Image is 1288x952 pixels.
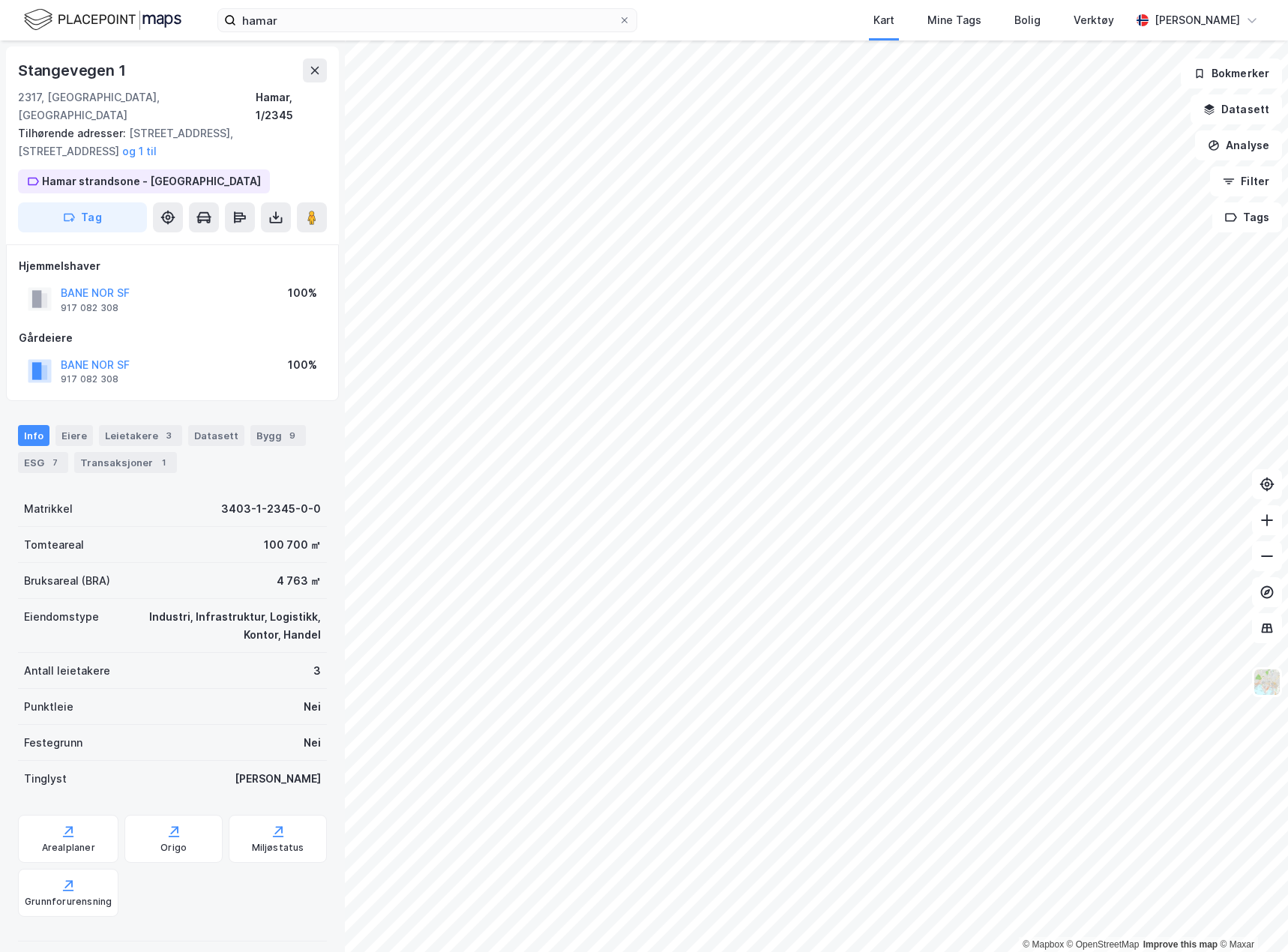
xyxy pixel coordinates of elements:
[304,698,321,716] div: Nei
[1074,11,1114,29] div: Verktøy
[19,329,326,347] div: Gårdeiere
[1067,939,1140,950] a: OpenStreetMap
[42,842,95,854] div: Arealplaner
[55,425,93,446] div: Eiere
[156,455,171,470] div: 1
[1210,166,1282,196] button: Filter
[256,88,327,124] div: Hamar, 1/2345
[188,425,244,446] div: Datasett
[42,172,261,190] div: Hamar strandsone - [GEOGRAPHIC_DATA]
[927,11,981,29] div: Mine Tags
[235,770,321,788] div: [PERSON_NAME]
[288,284,317,302] div: 100%
[18,88,256,124] div: 2317, [GEOGRAPHIC_DATA], [GEOGRAPHIC_DATA]
[19,257,326,275] div: Hjemmelshaver
[264,536,321,554] div: 100 700 ㎡
[74,452,177,473] div: Transaksjoner
[304,734,321,752] div: Nei
[18,58,128,82] div: Stangevegen 1
[873,11,894,29] div: Kart
[18,202,147,232] button: Tag
[160,842,187,854] div: Origo
[47,455,62,470] div: 7
[1213,880,1288,952] iframe: Chat Widget
[24,500,73,518] div: Matrikkel
[1191,94,1282,124] button: Datasett
[24,572,110,590] div: Bruksareal (BRA)
[236,9,619,31] input: Søk på adresse, matrikkel, gårdeiere, leietakere eller personer
[24,662,110,680] div: Antall leietakere
[18,127,129,139] span: Tilhørende adresser:
[24,608,99,626] div: Eiendomstype
[99,425,182,446] div: Leietakere
[24,734,82,752] div: Festegrunn
[24,698,73,716] div: Punktleie
[1253,668,1281,696] img: Z
[18,425,49,446] div: Info
[285,428,300,443] div: 9
[1213,880,1288,952] div: Kontrollprogram for chat
[61,302,118,314] div: 917 082 308
[161,428,176,443] div: 3
[61,373,118,385] div: 917 082 308
[252,842,304,854] div: Miljøstatus
[1143,939,1218,950] a: Improve this map
[288,356,317,374] div: 100%
[24,770,67,788] div: Tinglyst
[1195,130,1282,160] button: Analyse
[18,124,315,160] div: [STREET_ADDRESS], [STREET_ADDRESS]
[1023,939,1064,950] a: Mapbox
[313,662,321,680] div: 3
[277,572,321,590] div: 4 763 ㎡
[24,536,84,554] div: Tomteareal
[221,500,321,518] div: 3403-1-2345-0-0
[18,452,68,473] div: ESG
[1181,58,1282,88] button: Bokmerker
[1155,11,1240,29] div: [PERSON_NAME]
[25,896,112,908] div: Grunnforurensning
[250,425,306,446] div: Bygg
[117,608,321,644] div: Industri, Infrastruktur, Logistikk, Kontor, Handel
[1014,11,1041,29] div: Bolig
[1212,202,1282,232] button: Tags
[24,7,181,33] img: logo.f888ab2527a4732fd821a326f86c7f29.svg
